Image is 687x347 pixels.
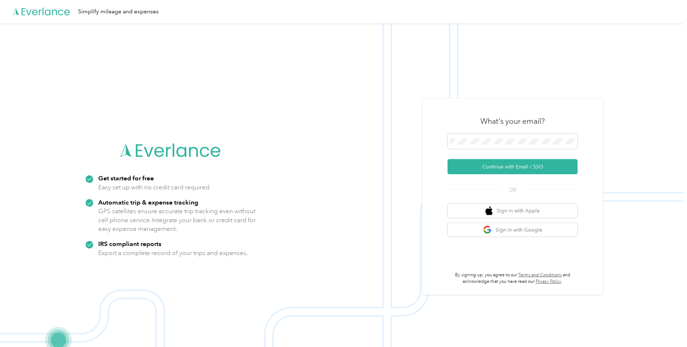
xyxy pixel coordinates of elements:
[500,186,525,194] span: OR
[98,174,154,182] strong: Get started for free
[98,240,161,247] strong: IRS compliant reports
[98,183,209,192] p: Easy set up with no credit card required
[518,272,562,278] a: Terms and Conditions
[98,207,256,233] p: GPS satellites ensure accurate trip tracking even without cell phone service. Integrate your bank...
[480,116,545,126] h3: What's your email?
[483,225,492,234] img: google logo
[448,204,578,218] button: apple logoSign in with Apple
[448,159,578,174] button: Continue with Email / SSO
[78,7,159,16] div: Simplify mileage and expenses
[536,279,561,284] a: Privacy Policy
[98,198,198,206] strong: Automatic trip & expense tracking
[448,272,578,285] p: By signing up, you agree to our and acknowledge that you have read our .
[98,249,248,258] p: Export a complete record of your trips and expenses.
[485,206,493,215] img: apple logo
[448,223,578,237] button: google logoSign in with Google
